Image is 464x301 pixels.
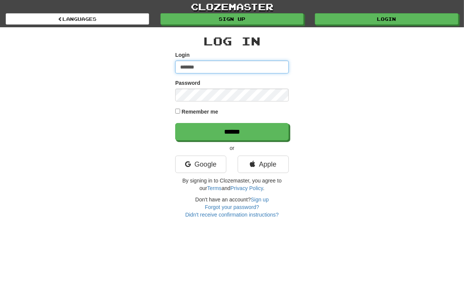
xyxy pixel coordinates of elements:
a: Terms [207,185,221,191]
a: Sign up [160,13,304,25]
a: Languages [6,13,149,25]
p: or [175,144,289,152]
a: Forgot your password? [205,204,259,210]
a: Didn't receive confirmation instructions? [185,212,279,218]
h2: Log In [175,35,289,47]
label: Login [175,51,190,59]
label: Password [175,79,200,87]
a: Privacy Policy [230,185,263,191]
a: Login [315,13,458,25]
a: Sign up [251,197,269,203]
a: Apple [238,156,289,173]
p: By signing in to Clozemaster, you agree to our and . [175,177,289,192]
a: Google [175,156,226,173]
label: Remember me [182,108,218,115]
div: Don't have an account? [175,196,289,218]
